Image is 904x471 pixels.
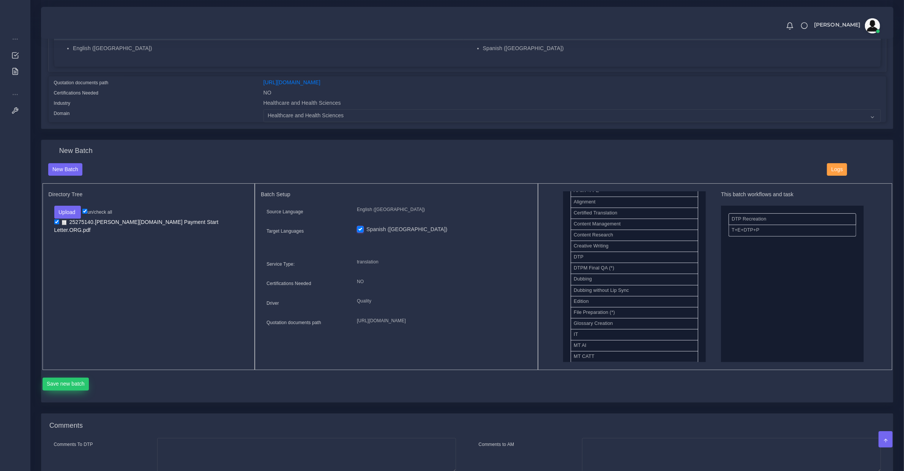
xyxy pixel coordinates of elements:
div: Healthcare and Health Sciences [258,99,887,109]
li: Dubbing without Lip Sync [571,285,698,296]
label: Spanish ([GEOGRAPHIC_DATA]) [366,225,447,233]
p: Quality [357,297,526,305]
li: DTPM Final QA (*) [571,263,698,274]
button: Logs [827,163,847,176]
label: Target Languages [267,228,304,235]
a: [URL][DOMAIN_NAME] [263,79,320,85]
label: Quotation documents path [267,319,321,326]
li: Certified Translation [571,208,698,219]
label: un/check all [82,209,112,216]
button: New Batch [48,163,83,176]
button: Upload [54,206,81,219]
label: Industry [54,100,71,107]
label: Comments To DTP [54,441,93,448]
p: NO [357,278,526,286]
p: translation [357,258,526,266]
span: Logs [831,166,843,172]
h5: This batch workflows and task [721,191,864,198]
img: avatar [865,18,880,33]
div: NO [258,89,887,99]
label: Comments to AM [479,441,514,448]
li: Glossary Creation [571,318,698,329]
li: Content Research [571,230,698,241]
li: MT CATT [571,351,698,362]
li: Dubbing [571,274,698,285]
button: Save new batch [43,378,89,391]
li: IT [571,329,698,340]
li: T+E+DTP+P [729,225,856,236]
li: DTP [571,252,698,263]
li: MT AI [571,340,698,351]
li: Content Management [571,219,698,230]
label: Driver [267,300,279,307]
li: Creative Writing [571,241,698,252]
label: Source Language [267,208,303,215]
li: AI MT+FPE [571,185,698,197]
h5: Batch Setup [261,191,532,198]
li: File Preparation (*) [571,307,698,318]
label: Certifications Needed [267,280,311,287]
li: English ([GEOGRAPHIC_DATA]) [73,44,460,52]
p: [URL][DOMAIN_NAME] [357,317,526,325]
h5: Directory Tree [49,191,249,198]
span: [PERSON_NAME] [814,22,861,27]
a: [PERSON_NAME]avatar [810,18,883,33]
li: Spanish ([GEOGRAPHIC_DATA]) [483,44,877,52]
label: Quotation documents path [54,79,109,86]
label: Service Type: [267,261,295,268]
a: New Batch [48,166,83,172]
p: English ([GEOGRAPHIC_DATA]) [357,206,526,214]
label: Certifications Needed [54,90,99,96]
label: Domain [54,110,70,117]
li: Alignment [571,197,698,208]
h4: Comments [49,422,83,430]
li: DTP Recreation [729,213,856,225]
a: 25275140.[PERSON_NAME][DOMAIN_NAME] Payment Start Letter.ORG.pdf [54,219,219,234]
li: Edition [571,296,698,307]
input: un/check all [82,209,87,214]
h4: New Batch [59,147,93,155]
